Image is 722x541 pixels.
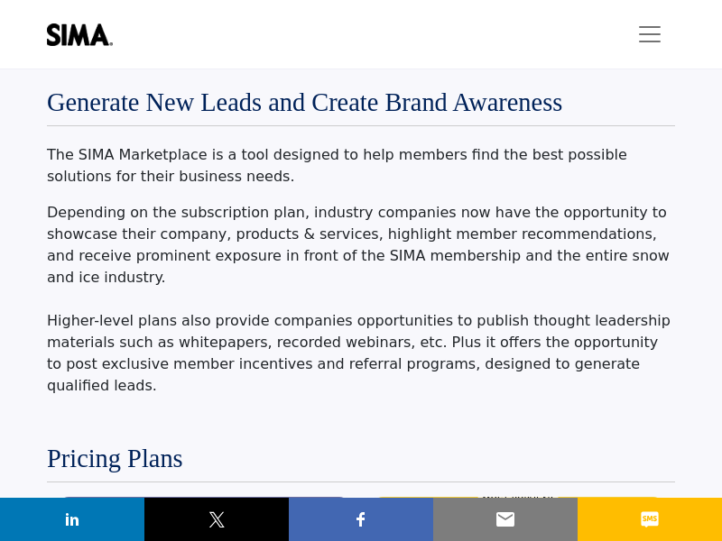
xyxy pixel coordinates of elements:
img: linkedin sharing button [61,509,83,530]
h2: Pricing Plans [47,444,183,474]
img: twitter sharing button [206,509,227,530]
img: sms sharing button [639,509,661,530]
img: Site Logo [47,23,122,46]
p: Depending on the subscription plan, industry companies now have the opportunity to showcase their... [47,202,675,397]
button: Toggle navigation [625,16,675,52]
img: facebook sharing button [350,509,372,530]
h2: Generate New Leads and Create Brand Awareness [47,87,562,118]
p: The SIMA Marketplace is a tool designed to help members find the best possible solutions for thei... [47,144,675,188]
img: email sharing button [495,509,516,530]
